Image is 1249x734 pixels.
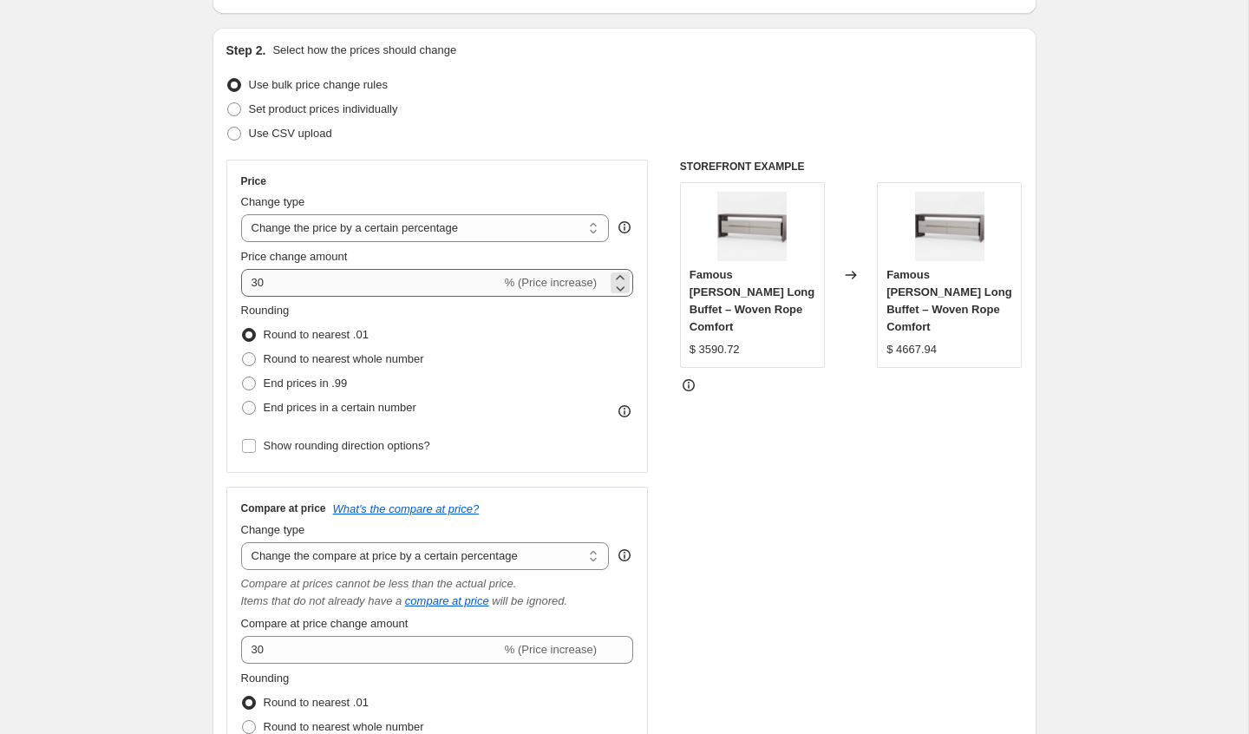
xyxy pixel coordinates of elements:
[264,696,369,709] span: Round to nearest .01
[264,401,416,414] span: End prices in a certain number
[690,341,740,358] div: $ 3590.72
[717,192,787,261] img: Diapositivo1_80x.png
[915,192,984,261] img: Diapositivo1_80x.png
[492,594,567,607] i: will be ignored.
[241,636,501,664] input: -15
[264,328,369,341] span: Round to nearest .01
[690,268,814,333] span: Famous [PERSON_NAME] Long Buffet – Woven Rope Comfort
[249,78,388,91] span: Use bulk price change rules
[264,439,430,452] span: Show rounding direction options?
[241,250,348,263] span: Price change amount
[505,276,597,289] span: % (Price increase)
[264,720,424,733] span: Round to nearest whole number
[680,160,1023,174] h6: STOREFRONT EXAMPLE
[272,42,456,59] p: Select how the prices should change
[249,102,398,115] span: Set product prices individually
[616,547,633,564] div: help
[241,523,305,536] span: Change type
[249,127,332,140] span: Use CSV upload
[241,594,402,607] i: Items that do not already have a
[241,577,517,590] i: Compare at prices cannot be less than the actual price.
[886,268,1011,333] span: Famous [PERSON_NAME] Long Buffet – Woven Rope Comfort
[264,352,424,365] span: Round to nearest whole number
[616,219,633,236] div: help
[226,42,266,59] h2: Step 2.
[241,174,266,188] h3: Price
[886,341,937,358] div: $ 4667.94
[241,195,305,208] span: Change type
[241,304,290,317] span: Rounding
[241,672,290,685] span: Rounding
[241,617,409,630] span: Compare at price change amount
[405,594,489,607] button: compare at price
[333,502,480,515] button: What's the compare at price?
[264,377,348,390] span: End prices in .99
[241,269,501,297] input: -15
[505,643,597,656] span: % (Price increase)
[241,501,326,515] h3: Compare at price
